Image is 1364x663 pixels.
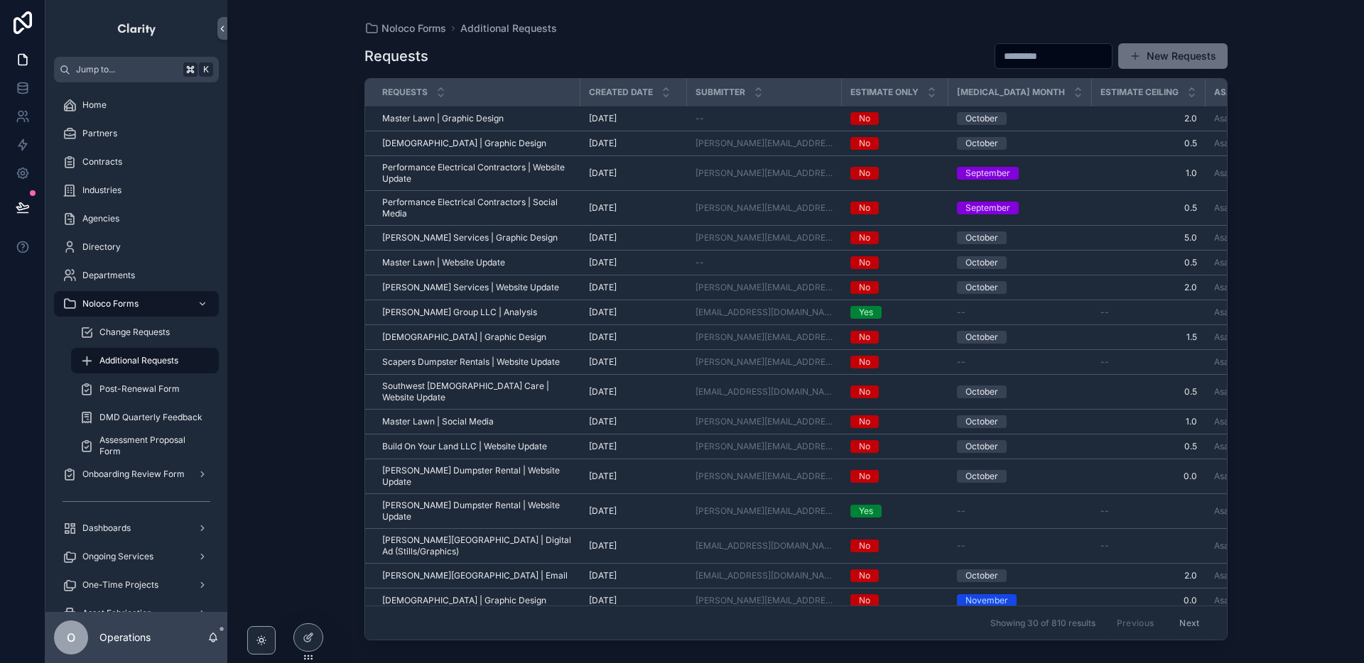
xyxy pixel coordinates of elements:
[589,113,678,124] a: [DATE]
[99,327,170,338] span: Change Requests
[54,601,219,626] a: Asset Fabrication
[859,306,873,319] div: Yes
[695,257,833,268] a: --
[695,505,833,517] a: [PERSON_NAME][EMAIL_ADDRESS][DOMAIN_NAME]
[1214,386,1304,398] a: Asana Task
[1214,307,1260,317] a: Asana Task
[1100,441,1197,452] a: 0.5
[965,112,998,125] div: October
[859,331,870,344] div: No
[859,356,870,368] div: No
[859,470,870,483] div: No
[200,64,212,75] span: K
[695,540,833,552] a: [EMAIL_ADDRESS][DOMAIN_NAME]
[1214,202,1304,214] a: Asana Task
[1100,570,1197,581] span: 2.0
[1100,113,1197,124] a: 2.0
[859,202,870,214] div: No
[695,202,833,214] a: [PERSON_NAME][EMAIL_ADDRESS][DOMAIN_NAME]
[695,416,833,427] a: [PERSON_NAME][EMAIL_ADDRESS][DOMAIN_NAME]
[382,257,505,268] span: Master Lawn | Website Update
[381,21,446,35] span: Noloco Forms
[965,440,998,453] div: October
[54,291,219,317] a: Noloco Forms
[695,232,833,243] a: [PERSON_NAME][EMAIL_ADDRESS][DOMAIN_NAME]
[1100,168,1197,179] a: 1.0
[957,281,1083,294] a: October
[1214,202,1260,213] a: Asana Task
[695,595,833,606] a: [PERSON_NAME][EMAIL_ADDRESS][DOMAIN_NAME]
[695,307,833,318] a: [EMAIL_ADDRESS][DOMAIN_NAME]
[589,416,617,427] span: [DATE]
[1214,505,1260,516] a: Asana Task
[850,569,940,582] a: No
[54,177,219,203] a: Industries
[1100,232,1197,243] a: 5.0
[957,356,965,368] span: --
[382,307,572,318] a: [PERSON_NAME] Group LLC | Analysis
[382,500,572,522] span: [PERSON_NAME] Dumpster Rental | Website Update
[54,461,219,487] a: Onboarding Review Form
[957,231,1083,244] a: October
[850,306,940,319] a: Yes
[382,356,572,368] a: Scapers Dumpster Rentals | Website Update
[695,168,833,179] a: [PERSON_NAME][EMAIL_ADDRESS][DOMAIN_NAME]
[850,594,940,607] a: No
[859,569,870,582] div: No
[82,270,135,281] span: Departments
[364,21,446,35] a: Noloco Forms
[965,594,1008,607] div: November
[1100,386,1197,398] a: 0.5
[1214,471,1260,481] a: Asana Task
[859,594,870,607] div: No
[965,331,998,344] div: October
[1118,43,1228,69] a: New Requests
[382,162,572,185] span: Performance Electrical Contractors | Website Update
[1100,331,1197,343] span: 1.5
[965,137,998,150] div: October
[850,385,940,398] a: No
[695,282,833,293] a: [PERSON_NAME][EMAIL_ADDRESS][DOMAIN_NAME]
[1100,282,1197,293] a: 2.0
[1214,232,1260,243] a: Asana Task
[589,232,678,243] a: [DATE]
[382,282,572,293] a: [PERSON_NAME] Services | Website Update
[957,307,965,318] span: --
[382,138,546,149] span: [DEMOGRAPHIC_DATA] | Graphic Design
[82,156,122,168] span: Contracts
[1100,471,1197,482] span: 0.0
[589,202,617,214] span: [DATE]
[589,441,678,452] a: [DATE]
[1214,168,1260,178] a: Asana Task
[82,608,152,619] span: Asset Fabrication
[382,465,572,488] a: [PERSON_NAME] Dumpster Rental | Website Update
[850,470,940,483] a: No
[382,535,572,557] span: [PERSON_NAME][GEOGRAPHIC_DATA] | Digital Ad (Stills/Graphics)
[1214,595,1260,606] a: Asana Task
[850,281,940,294] a: No
[1214,540,1260,551] a: Asana Task
[850,202,940,214] a: No
[589,331,617,343] span: [DATE]
[695,356,833,368] a: [PERSON_NAME][EMAIL_ADDRESS][DOMAIN_NAME]
[82,522,131,534] span: Dashboards
[99,355,178,366] span: Additional Requests
[695,441,833,452] a: [PERSON_NAME][EMAIL_ADDRESS][DOMAIN_NAME]
[589,257,678,268] a: [DATE]
[1214,138,1260,148] a: Asana Task
[850,231,940,244] a: No
[460,21,557,35] a: Additional Requests
[1100,138,1197,149] span: 0.5
[382,197,572,219] span: Performance Electrical Contractors | Social Media
[965,569,998,582] div: October
[1100,356,1197,368] a: --
[1214,356,1304,368] a: Asana Task
[957,540,965,552] span: --
[695,471,833,482] a: [PERSON_NAME][EMAIL_ADDRESS][DOMAIN_NAME]
[382,232,558,243] span: [PERSON_NAME] Services | Graphic Design
[589,168,617,179] span: [DATE]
